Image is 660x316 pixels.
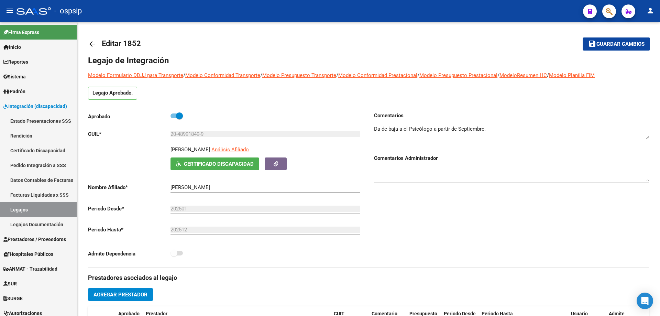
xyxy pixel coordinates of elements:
div: Open Intercom Messenger [637,293,653,309]
span: Análisis Afiliado [211,146,249,153]
span: Hospitales Públicos [3,250,53,258]
p: Periodo Hasta [88,226,170,233]
h3: Prestadores asociados al legajo [88,273,649,283]
p: Periodo Desde [88,205,170,213]
button: Agregar Prestador [88,288,153,301]
span: Sistema [3,73,26,80]
span: Editar 1852 [102,39,141,48]
mat-icon: arrow_back [88,40,96,48]
span: SUR [3,280,17,287]
a: Modelo Formulario DDJJ para Transporte [88,72,183,78]
p: Aprobado [88,113,170,120]
span: SURGE [3,295,23,302]
h1: Legajo de Integración [88,55,649,66]
mat-icon: menu [5,7,14,15]
span: - ospsip [54,3,82,19]
h3: Comentarios [374,112,649,119]
a: ModeloResumen HC [499,72,547,78]
mat-icon: person [646,7,654,15]
a: Modelo Planilla FIM [549,72,595,78]
span: Agregar Prestador [93,292,147,298]
span: Guardar cambios [596,41,645,47]
a: Modelo Presupuesto Transporte [262,72,336,78]
span: Certificado Discapacidad [184,161,254,167]
p: [PERSON_NAME] [170,146,210,153]
h3: Comentarios Administrador [374,154,649,162]
span: ANMAT - Trazabilidad [3,265,57,273]
span: Reportes [3,58,28,66]
p: Legajo Aprobado. [88,87,137,100]
span: Integración (discapacidad) [3,102,67,110]
span: Prestadores / Proveedores [3,236,66,243]
a: Modelo Presupuesto Prestacional [419,72,497,78]
mat-icon: save [588,40,596,48]
a: Modelo Conformidad Prestacional [338,72,417,78]
p: Nombre Afiliado [88,184,170,191]
p: Admite Dependencia [88,250,170,258]
span: Padrón [3,88,25,95]
a: Modelo Conformidad Transporte [185,72,260,78]
p: CUIL [88,130,170,138]
button: Guardar cambios [583,37,650,50]
span: Firma Express [3,29,39,36]
span: Inicio [3,43,21,51]
button: Certificado Discapacidad [170,157,259,170]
